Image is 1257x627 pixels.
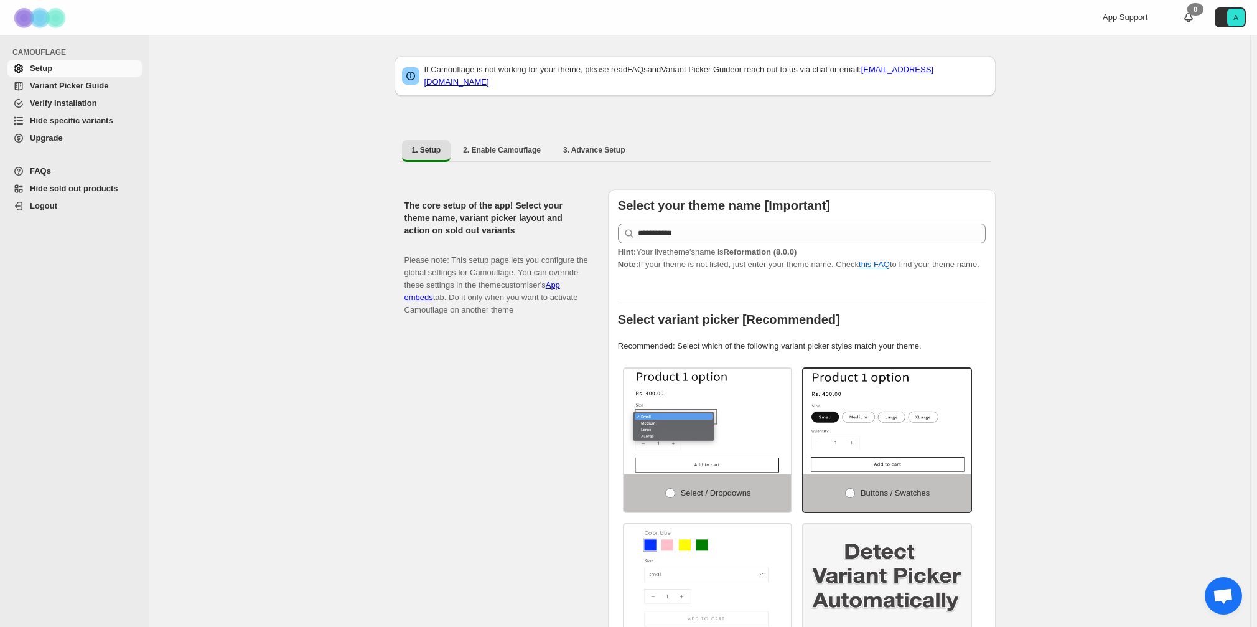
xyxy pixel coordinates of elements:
a: Logout [7,197,142,215]
a: this FAQ [859,260,890,269]
span: CAMOUFLAGE [12,47,143,57]
span: Logout [30,201,57,210]
p: Recommended: Select which of the following variant picker styles match your theme. [618,340,986,352]
p: If Camouflage is not working for your theme, please read and or reach out to us via chat or email: [424,64,988,88]
span: 1. Setup [412,145,441,155]
span: Variant Picker Guide [30,81,108,90]
a: 0 [1182,11,1195,24]
a: FAQs [627,65,648,74]
strong: Note: [618,260,638,269]
span: Hide specific variants [30,116,113,125]
strong: Reformation (8.0.0) [723,247,797,257]
span: 2. Enable Camouflage [463,145,541,155]
b: Select your theme name [Important] [618,199,830,212]
img: Buttons / Swatches [803,369,971,474]
text: A [1233,14,1238,21]
span: Buttons / Swatches [861,488,930,497]
span: Hide sold out products [30,184,118,193]
img: Select / Dropdowns [624,369,792,474]
span: Select / Dropdowns [681,488,751,497]
p: If your theme is not listed, just enter your theme name. Check to find your theme name. [618,246,986,271]
span: Your live theme's name is [618,247,797,257]
a: Setup [7,60,142,77]
span: Avatar with initials A [1227,9,1245,26]
span: 3. Advance Setup [563,145,625,155]
p: Please note: This setup page lets you configure the global settings for Camouflage. You can overr... [404,242,588,316]
span: Verify Installation [30,98,97,108]
a: Upgrade [7,130,142,147]
a: Open chat [1205,577,1242,615]
div: 0 [1187,3,1203,16]
b: Select variant picker [Recommended] [618,313,840,326]
a: Hide specific variants [7,112,142,130]
span: App Support [1103,12,1147,22]
a: Variant Picker Guide [661,65,734,74]
a: FAQs [7,163,142,180]
a: Hide sold out products [7,180,142,197]
a: Verify Installation [7,95,142,112]
a: Variant Picker Guide [7,77,142,95]
span: Setup [30,64,52,73]
h2: The core setup of the app! Select your theme name, variant picker layout and action on sold out v... [404,199,588,237]
span: FAQs [30,166,51,176]
span: Upgrade [30,133,63,143]
strong: Hint: [618,247,637,257]
button: Avatar with initials A [1215,7,1246,27]
img: Camouflage [10,1,72,35]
